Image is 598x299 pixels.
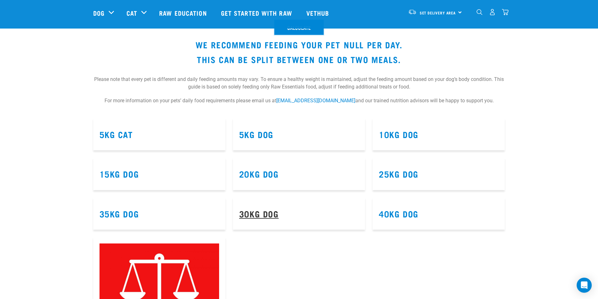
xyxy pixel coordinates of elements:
h3: We recommend feeding your pet null per day. [93,40,505,50]
a: 10kg Dog [379,132,418,136]
a: Raw Education [153,0,214,25]
a: [EMAIL_ADDRESS][DOMAIN_NAME] [276,98,355,104]
a: 5kg Cat [100,132,133,136]
a: 25kg Dog [379,171,418,176]
span: Set Delivery Area [420,12,456,14]
a: 20kg Dog [239,171,279,176]
a: 15kg Dog [100,171,139,176]
img: user.png [489,9,496,15]
a: Get started with Raw [215,0,300,25]
img: home-icon@2x.png [502,9,509,15]
a: 5kg Dog [239,132,273,136]
img: home-icon-1@2x.png [477,9,482,15]
p: For more information on your pets’ daily food requirements please email us at and our trained nut... [93,97,505,111]
a: Vethub [300,0,337,25]
a: 30kg Dog [239,211,279,216]
img: van-moving.png [408,9,417,15]
a: 40kg Dog [379,211,418,216]
div: Open Intercom Messenger [577,278,592,293]
p: Please note that every pet is different and daily feeding amounts may vary. To ensure a healthy w... [93,69,505,97]
h3: This can be split between one or two meals. [93,55,505,64]
a: 35kg Dog [100,211,139,216]
a: Dog [93,8,105,18]
a: Cat [127,8,137,18]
